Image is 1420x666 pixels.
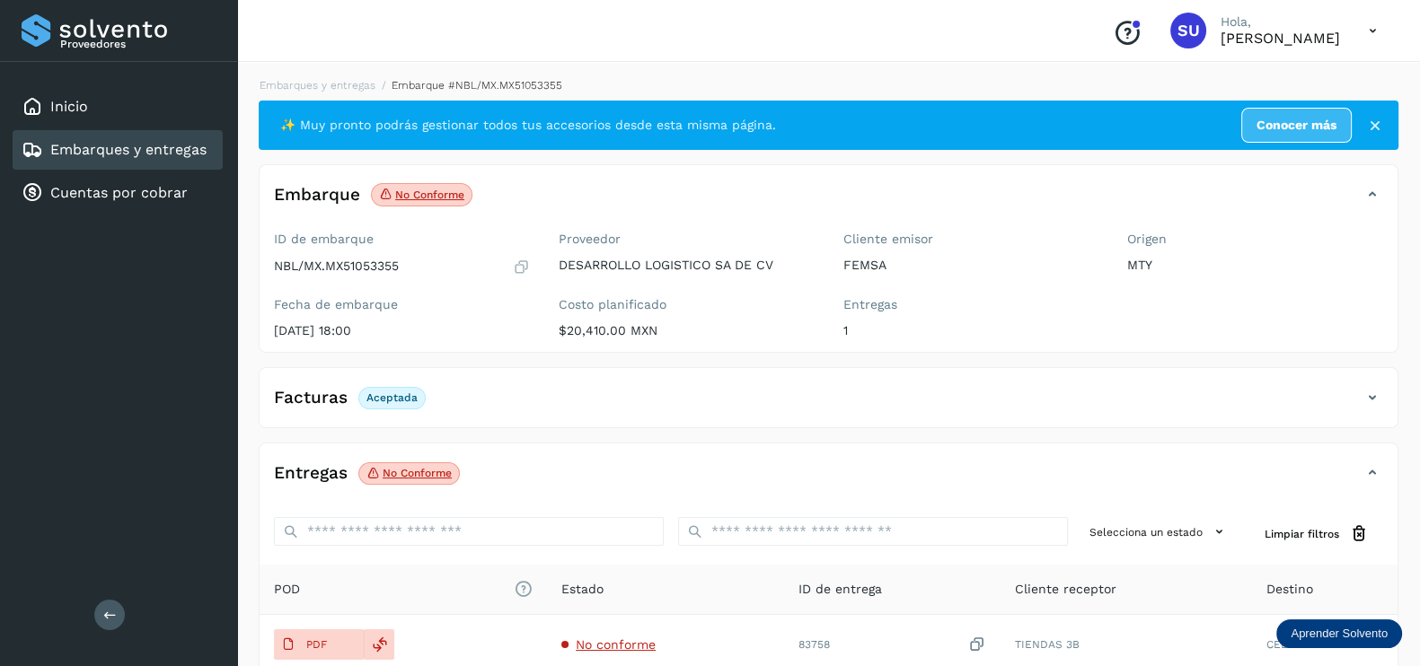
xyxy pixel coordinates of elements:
button: Selecciona un estado [1082,517,1236,547]
div: EntregasNo conforme [260,458,1398,503]
p: 1 [843,323,1099,338]
label: Cliente emisor [843,232,1099,247]
h4: Embarque [274,185,360,206]
span: ID de entrega [798,580,882,599]
span: Estado [561,580,604,599]
label: Proveedor [559,232,815,247]
span: ✨ Muy pronto podrás gestionar todos tus accesorios desde esta misma página. [280,116,776,135]
p: Proveedores [60,38,216,50]
p: Aprender Solvento [1291,627,1388,641]
span: Limpiar filtros [1265,526,1339,542]
span: No conforme [576,637,656,652]
span: Destino [1266,580,1313,599]
a: Cuentas por cobrar [50,184,188,201]
div: Reemplazar POD [364,629,394,660]
label: Entregas [843,297,1099,312]
a: Conocer más [1241,108,1352,143]
p: [DATE] 18:00 [274,323,530,338]
label: Fecha de embarque [274,297,530,312]
span: POD [274,580,533,599]
div: 83758 [798,635,986,654]
p: No conforme [395,188,464,201]
a: Inicio [50,98,88,115]
p: NBL/MX.MX51053355 [274,259,399,274]
span: Cliente receptor [1015,580,1116,599]
h4: Entregas [274,463,348,484]
label: ID de embarque [274,232,530,247]
a: Embarques y entregas [50,141,207,158]
p: PDF [306,638,327,651]
button: Limpiar filtros [1250,517,1383,550]
p: FEMSA [843,258,1099,273]
h4: Facturas [274,388,348,408]
div: Aprender Solvento [1276,619,1402,648]
p: Aceptada [366,391,418,404]
div: FacturasAceptada [260,382,1398,427]
span: Embarque #NBL/MX.MX51053355 [392,79,562,92]
p: MTY [1127,258,1383,273]
p: Hola, [1221,14,1340,30]
p: $20,410.00 MXN [559,323,815,338]
button: PDF [274,629,364,660]
label: Origen [1127,232,1383,247]
div: Embarques y entregas [13,130,223,170]
p: DESARROLLO LOGISTICO SA DE CV [559,258,815,273]
div: Inicio [13,87,223,127]
label: Costo planificado [559,297,815,312]
div: EmbarqueNo conforme [260,180,1398,224]
p: No conforme [383,467,452,479]
div: Cuentas por cobrar [13,173,223,213]
nav: breadcrumb [259,77,1398,93]
p: Sayra Ugalde [1221,30,1340,47]
a: Embarques y entregas [260,79,375,92]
